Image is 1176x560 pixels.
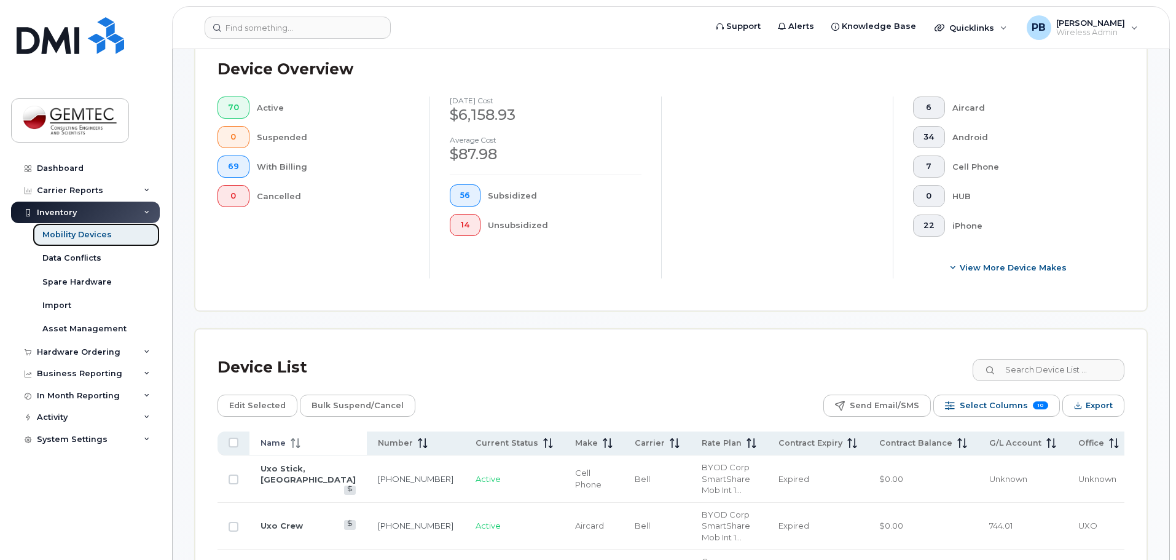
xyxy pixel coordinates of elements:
[300,395,415,417] button: Bulk Suspend/Cancel
[228,162,239,172] span: 69
[488,214,642,236] div: Unsubsidized
[1078,521,1097,530] span: UXO
[312,396,404,415] span: Bulk Suspend/Cancel
[842,20,916,33] span: Knowledge Base
[913,215,945,237] button: 22
[344,486,356,495] a: View Last Bill
[378,438,413,449] span: Number
[218,126,249,148] button: 0
[205,17,391,39] input: Find something...
[823,395,931,417] button: Send Email/SMS
[850,396,919,415] span: Send Email/SMS
[913,97,945,119] button: 6
[913,256,1105,278] button: View More Device Makes
[257,97,410,119] div: Active
[257,185,410,207] div: Cancelled
[575,521,604,530] span: Aircard
[228,132,239,142] span: 0
[218,395,297,417] button: Edit Selected
[778,474,809,484] span: Expired
[923,191,935,201] span: 0
[923,103,935,112] span: 6
[450,136,641,144] h4: Average cost
[923,132,935,142] span: 34
[460,191,470,200] span: 56
[879,474,903,484] span: $0.00
[450,97,641,105] h4: [DATE] cost
[952,126,1105,148] div: Android
[344,520,356,529] a: View Last Bill
[476,474,501,484] span: Active
[229,396,286,415] span: Edit Selected
[1086,396,1113,415] span: Export
[989,521,1013,530] span: 744.01
[1033,401,1048,409] span: 10
[476,438,538,449] span: Current Status
[1078,438,1104,449] span: Office
[218,53,353,85] div: Device Overview
[778,521,809,530] span: Expired
[1018,15,1147,40] div: Patricia Boulanger
[823,14,925,39] a: Knowledge Base
[973,359,1124,381] input: Search Device List ...
[879,438,952,449] span: Contract Balance
[702,510,750,542] span: BYOD Corp SmartShare Mob Int 10
[952,215,1105,237] div: iPhone
[769,14,823,39] a: Alerts
[1062,395,1124,417] button: Export
[879,521,903,530] span: $0.00
[923,221,935,231] span: 22
[913,185,945,207] button: 0
[960,396,1028,415] span: Select Columns
[960,262,1067,274] span: View More Device Makes
[218,156,249,178] button: 69
[575,468,602,489] span: Cell Phone
[257,156,410,178] div: With Billing
[450,184,480,207] button: 56
[476,521,501,530] span: Active
[952,185,1105,207] div: HUB
[913,156,945,178] button: 7
[1032,20,1046,35] span: PB
[228,103,239,112] span: 70
[460,220,470,230] span: 14
[702,462,750,495] span: BYOD Corp SmartShare Mob Int 10
[378,521,453,530] a: [PHONE_NUMBER]
[218,352,307,384] div: Device List
[923,162,935,172] span: 7
[952,156,1105,178] div: Cell Phone
[450,105,641,125] div: $6,158.93
[726,20,761,33] span: Support
[450,214,480,236] button: 14
[989,474,1027,484] span: Unknown
[933,395,1060,417] button: Select Columns 10
[635,521,650,530] span: Bell
[488,184,642,207] div: Subsidized
[1056,18,1125,28] span: [PERSON_NAME]
[949,23,994,33] span: Quicklinks
[635,474,650,484] span: Bell
[989,438,1041,449] span: G/L Account
[788,20,814,33] span: Alerts
[778,438,842,449] span: Contract Expiry
[261,521,303,530] a: Uxo Crew
[450,144,641,165] div: $87.98
[218,97,249,119] button: 70
[1056,28,1125,37] span: Wireless Admin
[575,438,598,449] span: Make
[261,463,356,485] a: Uxo Stick, [GEOGRAPHIC_DATA]
[378,474,453,484] a: [PHONE_NUMBER]
[635,438,665,449] span: Carrier
[926,15,1016,40] div: Quicklinks
[261,438,286,449] span: Name
[228,191,239,201] span: 0
[952,97,1105,119] div: Aircard
[218,185,249,207] button: 0
[1078,474,1116,484] span: Unknown
[913,126,945,148] button: 34
[707,14,769,39] a: Support
[257,126,410,148] div: Suspended
[702,438,742,449] span: Rate Plan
